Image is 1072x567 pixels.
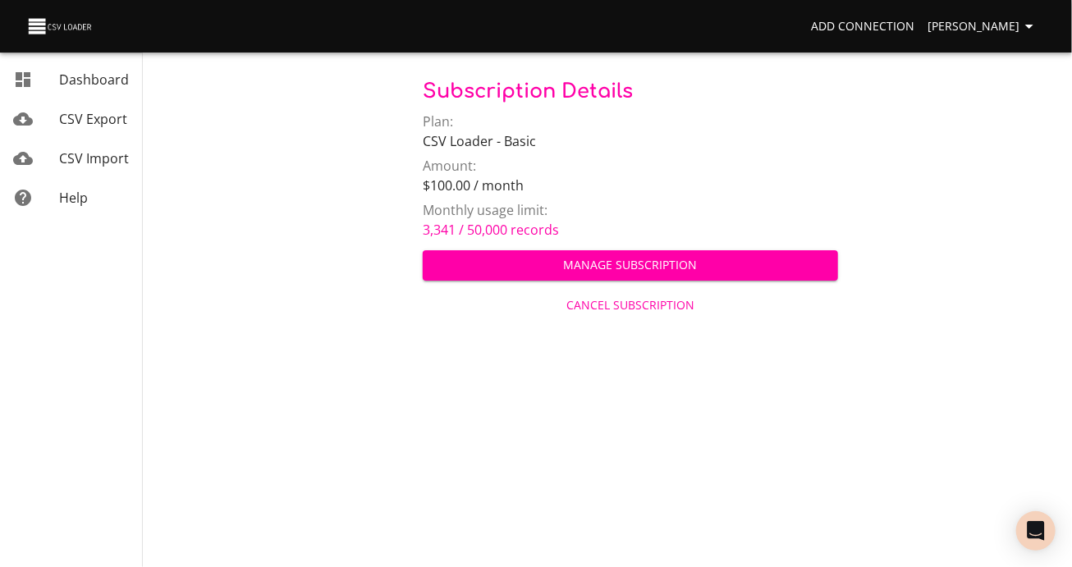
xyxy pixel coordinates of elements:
button: [PERSON_NAME] [921,11,1046,42]
p: CSV Loader - Basic [423,131,838,151]
span: [PERSON_NAME] [928,16,1039,37]
span: Manage Subscription [436,255,825,276]
span: Subscription Details [423,80,633,103]
span: CSV Export [59,110,127,128]
button: Manage Subscription [423,250,838,281]
span: CSV Import [59,149,129,167]
div: Open Intercom Messenger [1016,511,1056,551]
button: Cancel Subscription [423,290,838,321]
span: Help [59,189,88,207]
span: Monthly usage limit: [423,201,547,219]
img: CSV Loader [26,15,95,38]
span: Plan: [423,112,453,130]
a: 3,341 / 50,000 records [423,221,559,239]
a: Add Connection [804,11,921,42]
span: Cancel Subscription [429,295,831,316]
p: $100.00 / month [423,176,838,195]
span: Add Connection [811,16,914,37]
span: Amount: [423,157,476,175]
span: Dashboard [59,71,129,89]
